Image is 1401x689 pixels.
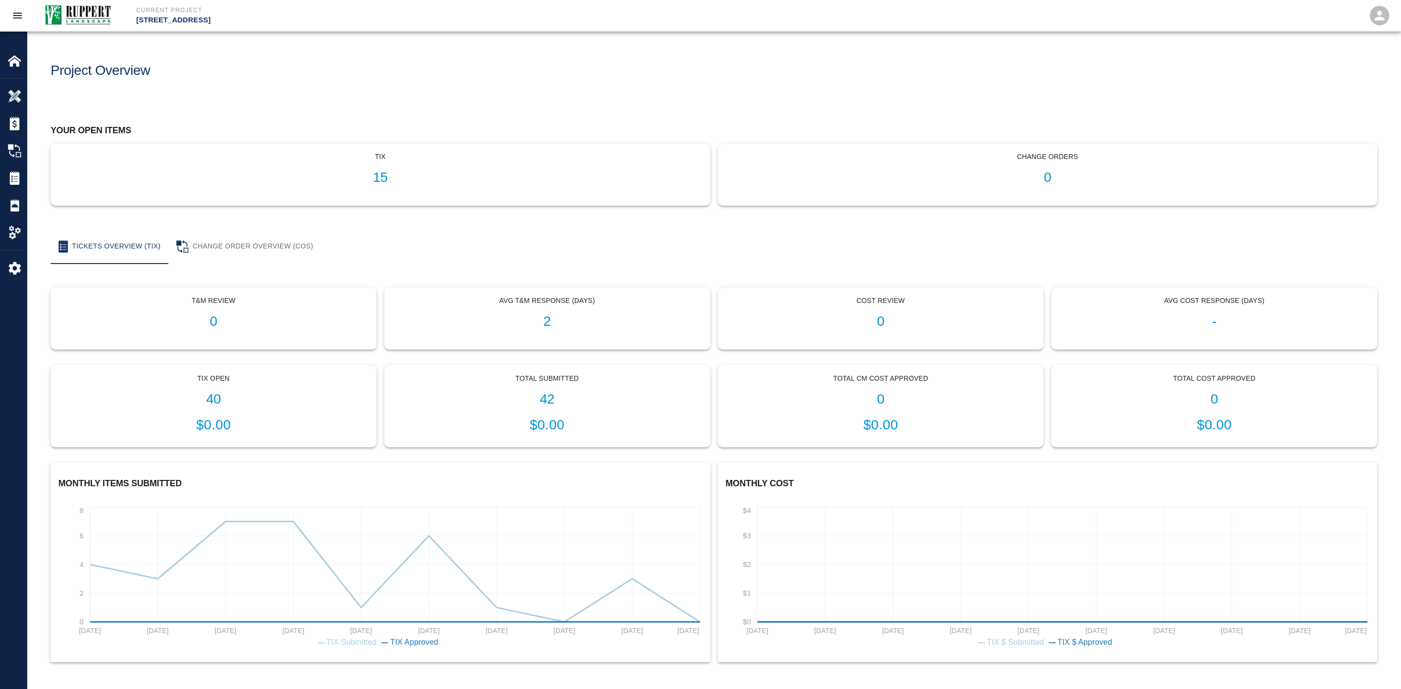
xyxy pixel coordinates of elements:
[80,589,84,597] tspan: 2
[80,618,84,626] tspan: 0
[1017,627,1039,635] tspan: [DATE]
[1060,415,1369,435] p: $0.00
[283,627,305,635] tspan: [DATE]
[743,589,751,597] tspan: $1
[418,627,440,635] tspan: [DATE]
[59,170,702,186] h1: 15
[80,531,84,540] tspan: 6
[215,627,236,635] tspan: [DATE]
[51,125,1377,136] h2: Your open items
[147,627,169,635] tspan: [DATE]
[1352,642,1401,689] iframe: Chat Widget
[1221,627,1242,635] tspan: [DATE]
[1153,627,1175,635] tspan: [DATE]
[746,627,768,635] tspan: [DATE]
[136,15,753,26] p: [STREET_ADDRESS]
[726,478,1370,489] h2: Monthly Cost
[59,296,368,306] p: T&M Review
[1060,391,1369,407] h1: 0
[726,296,1036,306] p: Cost Review
[393,391,702,407] h1: 42
[726,170,1369,186] h1: 0
[393,314,702,330] h1: 2
[136,6,753,15] p: Current Project
[726,415,1036,435] p: $0.00
[80,506,84,514] tspan: 8
[1289,627,1311,635] tspan: [DATE]
[168,229,321,264] button: Change Order Overview (COS)
[58,478,702,489] h2: Monthly Items Submitted
[1060,373,1369,384] p: Total Cost Approved
[554,627,575,635] tspan: [DATE]
[59,391,368,407] h1: 40
[486,627,508,635] tspan: [DATE]
[59,314,368,330] h1: 0
[6,4,29,27] button: open drawer
[350,627,372,635] tspan: [DATE]
[743,506,751,514] tspan: $4
[1060,314,1369,330] h1: -
[59,415,368,435] p: $0.00
[390,638,438,646] span: TIX Approved
[1060,296,1369,306] p: Avg Cost Response (Days)
[393,296,702,306] p: Avg T&M Response (Days)
[726,373,1036,384] p: Total CM Cost Approved
[326,638,377,646] span: TIX Submitted
[1085,627,1107,635] tspan: [DATE]
[743,531,751,540] tspan: $3
[678,627,700,635] tspan: [DATE]
[393,415,702,435] p: $0.00
[59,152,702,162] p: tix
[987,638,1044,646] span: TIX $ Submitted
[726,152,1369,162] p: Change Orders
[1345,627,1366,635] tspan: [DATE]
[726,391,1036,407] h1: 0
[59,373,368,384] p: Tix Open
[35,3,117,29] img: Ruppert Landscaping
[726,314,1036,330] h1: 0
[51,229,168,264] button: Tickets Overview (TIX)
[1058,638,1112,646] span: TIX $ Approved
[393,373,702,384] p: Total Submitted
[743,560,751,568] tspan: $2
[950,627,971,635] tspan: [DATE]
[79,627,101,635] tspan: [DATE]
[743,618,751,626] tspan: $0
[882,627,904,635] tspan: [DATE]
[51,63,150,79] h1: Project Overview
[621,627,643,635] tspan: [DATE]
[80,560,84,568] tspan: 4
[814,627,836,635] tspan: [DATE]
